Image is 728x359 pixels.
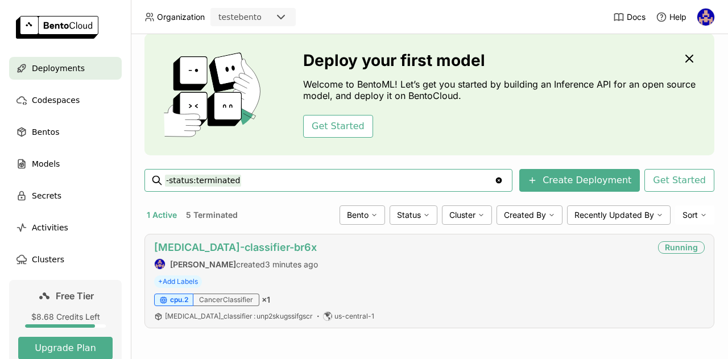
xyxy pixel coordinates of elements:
[218,11,262,23] div: testebento
[193,294,259,306] div: CancerClassifier
[9,248,122,271] a: Clusters
[56,290,94,302] span: Free Tier
[675,205,714,225] div: Sort
[497,205,562,225] div: Created By
[303,115,373,138] button: Get Started
[263,12,264,23] input: Selected testebento.
[170,259,236,269] strong: [PERSON_NAME]
[449,210,475,220] span: Cluster
[303,79,705,101] p: Welcome to BentoML! Let’s get you started by building an Inference API for an open source model, ...
[165,171,494,189] input: Search
[32,189,61,203] span: Secrets
[574,210,654,220] span: Recently Updated By
[254,312,255,320] span: :
[18,312,113,322] div: $8.68 Credits Left
[170,295,188,304] span: cpu.2
[504,210,546,220] span: Created By
[9,89,122,112] a: Codespaces
[32,157,60,171] span: Models
[494,176,503,185] svg: Clear value
[165,312,313,320] span: [MEDICAL_DATA]_classifier unp2skugssifgscr
[627,12,646,22] span: Docs
[656,11,686,23] div: Help
[9,57,122,80] a: Deployments
[154,52,276,137] img: cover onboarding
[157,12,205,22] span: Organization
[32,253,64,266] span: Clusters
[9,121,122,143] a: Bentos
[184,208,240,222] button: 5 Terminated
[9,216,122,239] a: Activities
[9,184,122,207] a: Secrets
[32,93,80,107] span: Codespaces
[32,125,59,139] span: Bentos
[669,12,686,22] span: Help
[442,205,492,225] div: Cluster
[154,258,318,270] div: created
[144,208,179,222] button: 1 Active
[262,295,270,305] span: × 1
[347,210,369,220] span: Bento
[519,169,640,192] button: Create Deployment
[334,312,374,321] span: us-central-1
[165,312,313,321] a: [MEDICAL_DATA]_classifier:unp2skugssifgscr
[613,11,646,23] a: Docs
[644,169,714,192] button: Get Started
[303,51,705,69] h3: Deploy your first model
[567,205,671,225] div: Recently Updated By
[32,221,68,234] span: Activities
[682,210,698,220] span: Sort
[265,259,318,269] span: 3 minutes ago
[9,152,122,175] a: Models
[697,9,714,26] img: sidney santos
[32,61,85,75] span: Deployments
[154,241,317,253] a: [MEDICAL_DATA]-classifier-br6x
[154,275,202,288] span: +Add Labels
[658,241,705,254] div: Running
[397,210,421,220] span: Status
[155,259,165,269] img: sidney santos
[340,205,385,225] div: Bento
[390,205,437,225] div: Status
[16,16,98,39] img: logo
